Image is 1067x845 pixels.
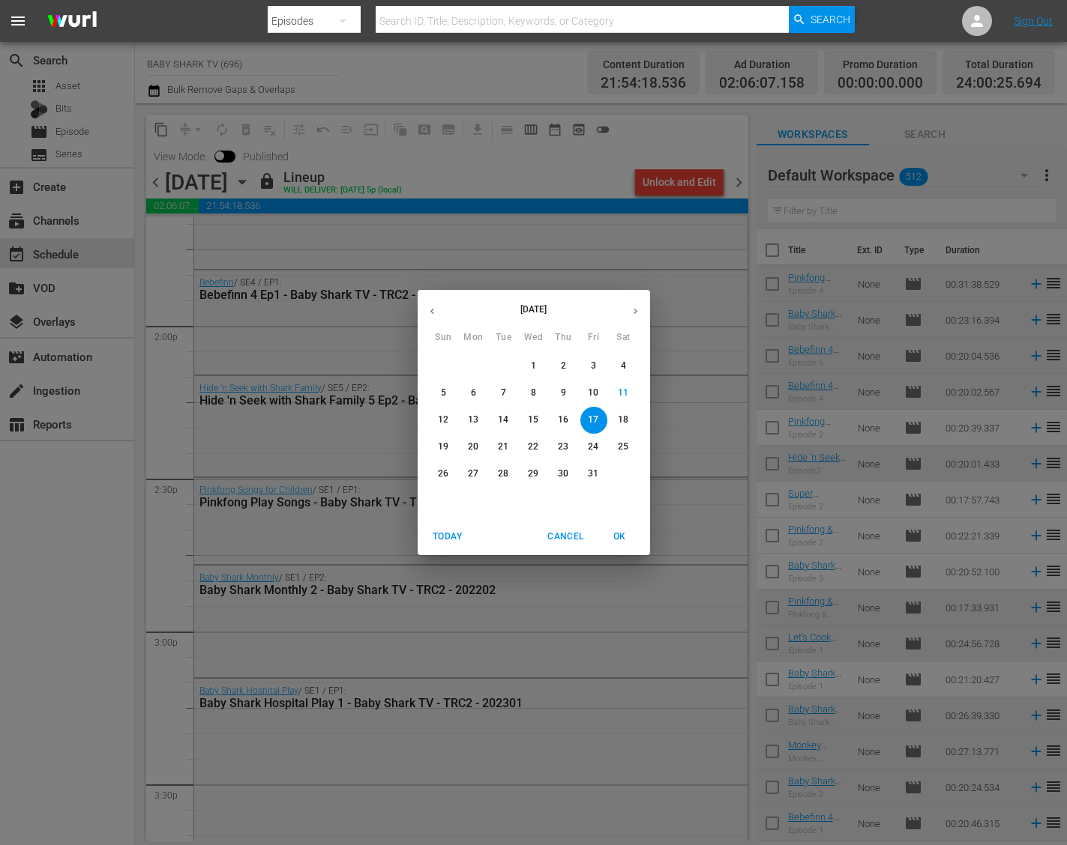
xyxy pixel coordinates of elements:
span: Thu [550,330,577,345]
button: 4 [610,353,637,380]
button: 25 [610,434,637,461]
span: Wed [520,330,547,345]
button: 17 [580,407,607,434]
span: Mon [460,330,487,345]
p: 31 [588,467,598,480]
button: 23 [550,434,577,461]
button: 18 [610,407,637,434]
span: Search [811,6,850,33]
p: 1 [531,360,536,372]
button: 22 [520,434,547,461]
a: Sign Out [1014,15,1053,27]
p: 17 [588,414,598,426]
p: 4 [621,360,626,372]
button: 11 [610,380,637,407]
p: 18 [618,414,628,426]
button: 7 [490,380,517,407]
span: Tue [490,330,517,345]
p: 30 [558,467,568,480]
button: 2 [550,353,577,380]
button: Today [424,524,472,549]
button: OK [596,524,644,549]
p: 24 [588,440,598,453]
p: 9 [561,387,566,399]
button: 20 [460,434,487,461]
p: 11 [618,387,628,399]
button: 27 [460,461,487,488]
button: 21 [490,434,517,461]
button: 12 [430,407,457,434]
button: 10 [580,380,607,407]
p: 10 [588,387,598,399]
p: 8 [531,387,536,399]
span: OK [602,529,638,545]
p: 27 [468,467,478,480]
button: 31 [580,461,607,488]
button: 1 [520,353,547,380]
button: 16 [550,407,577,434]
button: 3 [580,353,607,380]
p: 22 [528,440,538,453]
button: 29 [520,461,547,488]
button: 15 [520,407,547,434]
p: 12 [438,414,448,426]
p: 6 [471,387,476,399]
p: 15 [528,414,538,426]
p: 13 [468,414,478,426]
p: 21 [498,440,508,453]
p: 2 [561,360,566,372]
p: 3 [591,360,596,372]
button: Cancel [541,524,589,549]
p: [DATE] [447,303,621,316]
button: 30 [550,461,577,488]
button: 6 [460,380,487,407]
span: Fri [580,330,607,345]
p: 19 [438,440,448,453]
span: Today [430,529,466,545]
button: 26 [430,461,457,488]
p: 26 [438,467,448,480]
button: 9 [550,380,577,407]
button: 19 [430,434,457,461]
button: 28 [490,461,517,488]
p: 14 [498,414,508,426]
p: 7 [501,387,506,399]
p: 25 [618,440,628,453]
p: 23 [558,440,568,453]
p: 28 [498,467,508,480]
p: 29 [528,467,538,480]
p: 20 [468,440,478,453]
span: Sun [430,330,457,345]
img: ans4CAIJ8jUAAAAAAAAAAAAAAAAAAAAAAAAgQb4GAAAAAAAAAAAAAAAAAAAAAAAAJMjXAAAAAAAAAAAAAAAAAAAAAAAAgAT5G... [36,4,108,39]
span: Sat [610,330,637,345]
button: 5 [430,380,457,407]
p: 5 [441,387,446,399]
span: Cancel [547,529,583,545]
button: 8 [520,380,547,407]
button: 24 [580,434,607,461]
button: 13 [460,407,487,434]
button: 14 [490,407,517,434]
p: 16 [558,414,568,426]
span: menu [9,12,27,30]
